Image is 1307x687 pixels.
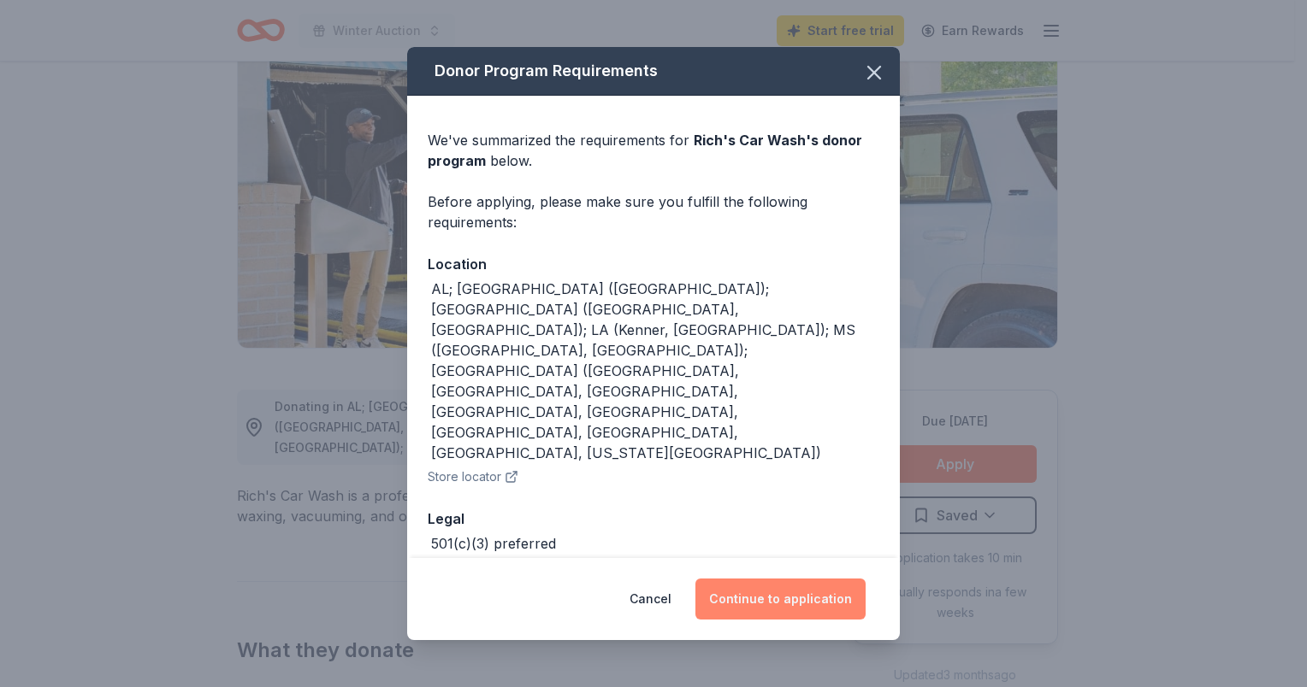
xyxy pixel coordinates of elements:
[428,467,518,487] button: Store locator
[431,279,879,463] div: AL; [GEOGRAPHIC_DATA] ([GEOGRAPHIC_DATA]); [GEOGRAPHIC_DATA] ([GEOGRAPHIC_DATA], [GEOGRAPHIC_DATA...
[431,533,556,554] div: 501(c)(3) preferred
[407,47,900,96] div: Donor Program Requirements
[428,191,879,232] div: Before applying, please make sure you fulfill the following requirements:
[428,508,879,530] div: Legal
[695,578,866,619] button: Continue to application
[428,253,879,275] div: Location
[630,578,671,619] button: Cancel
[428,130,879,171] div: We've summarized the requirements for below.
